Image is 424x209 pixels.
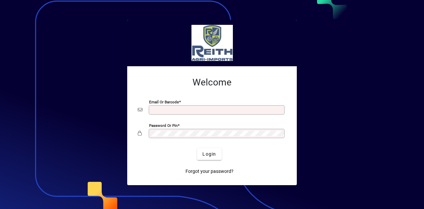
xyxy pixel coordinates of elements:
[197,148,221,160] button: Login
[138,77,286,88] h2: Welcome
[149,123,178,128] mat-label: Password or Pin
[185,168,234,175] span: Forgot your password?
[183,165,236,177] a: Forgot your password?
[149,100,179,104] mat-label: Email or Barcode
[202,151,216,158] span: Login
